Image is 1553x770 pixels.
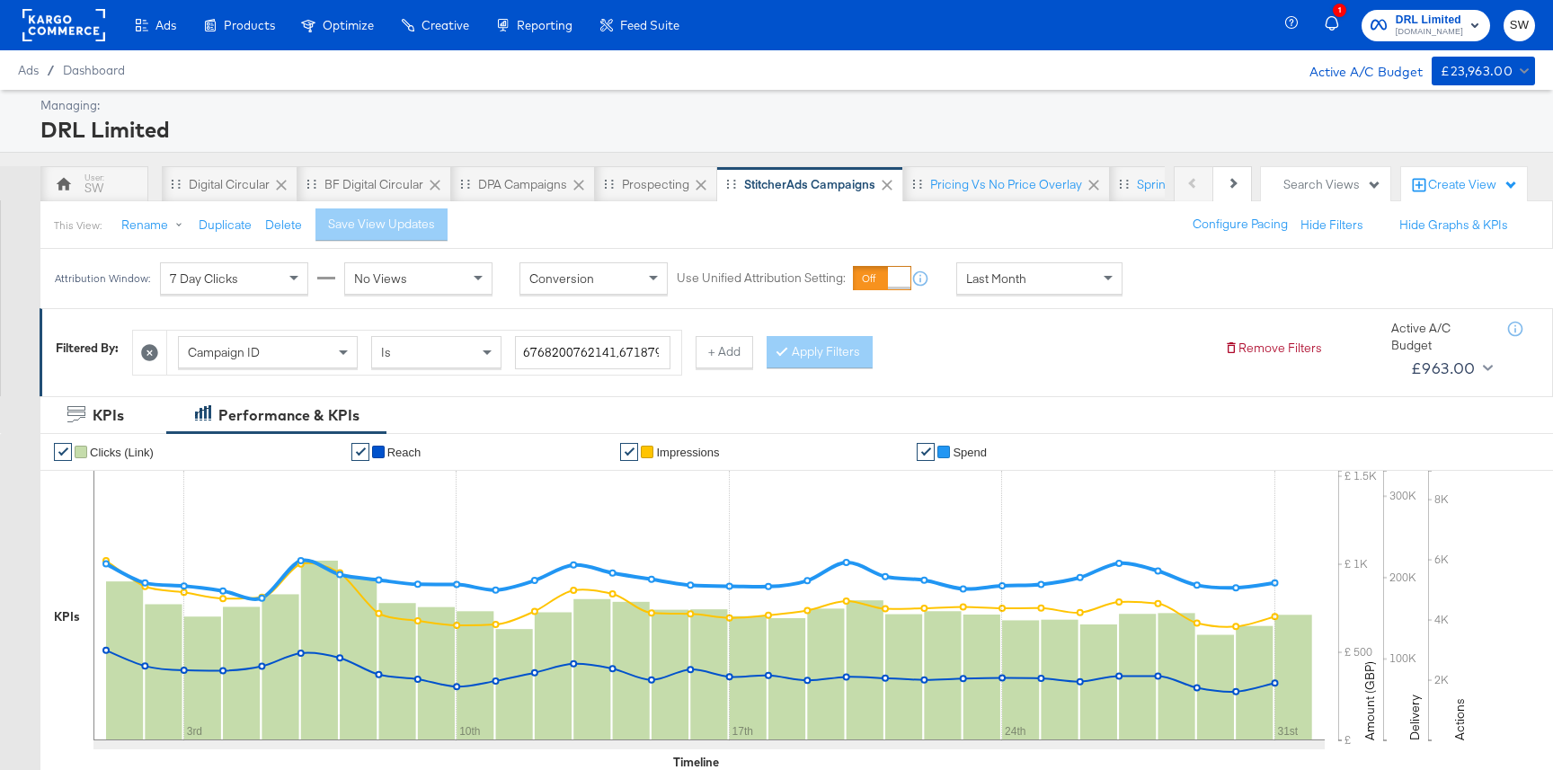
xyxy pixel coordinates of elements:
input: Enter a search term [515,336,670,369]
span: Feed Suite [620,18,679,32]
div: £963.00 [1411,355,1476,382]
span: No Views [354,270,407,287]
button: Hide Graphs & KPIs [1399,217,1508,234]
div: Prospecting [622,176,689,193]
span: Last Month [966,270,1026,287]
button: Duplicate [199,217,252,234]
label: Use Unified Attribution Setting: [677,270,846,288]
span: Ads [155,18,176,32]
span: Spend [953,446,987,459]
span: / [39,63,63,77]
div: DRL Limited [40,114,1531,145]
span: Clicks (Link) [90,446,154,459]
div: Create View [1428,176,1518,194]
div: Drag to reorder tab [306,179,316,189]
div: Attribution Window: [54,272,151,285]
div: Pricing vs No Price Overlay [930,176,1082,193]
div: Spring Deals DC [1137,176,1228,193]
a: ✔ [351,443,369,461]
span: Optimize [323,18,374,32]
button: £963.00 [1404,354,1496,383]
button: SW [1504,10,1535,41]
div: Filtered By: [56,340,119,357]
span: Creative [422,18,469,32]
span: Is [381,344,391,360]
div: SW [84,180,103,197]
span: 7 Day Clicks [170,270,238,287]
span: Products [224,18,275,32]
span: Reporting [517,18,572,32]
span: Campaign ID [188,344,260,360]
div: KPIs [93,405,124,426]
div: Active A/C Budget [1391,320,1490,353]
button: + Add [696,336,753,368]
text: Amount (GBP) [1362,661,1378,740]
span: Reach [387,446,422,459]
div: Drag to reorder tab [726,179,736,189]
div: StitcherAds Campaigns [744,176,875,193]
div: Search Views [1283,176,1381,193]
div: DPA Campaigns [478,176,567,193]
text: Actions [1451,698,1468,740]
span: DRL Limited [1396,11,1463,30]
button: Delete [265,217,302,234]
span: Ads [18,63,39,77]
button: DRL Limited[DOMAIN_NAME] [1362,10,1490,41]
text: Delivery [1407,695,1423,740]
span: Conversion [529,270,594,287]
button: Rename [109,209,202,242]
div: £23,963.00 [1441,60,1513,83]
div: Drag to reorder tab [171,179,181,189]
div: BF Digital Circular [324,176,423,193]
div: KPIs [54,608,80,625]
a: ✔ [54,443,72,461]
button: Configure Pacing [1180,208,1300,241]
button: £23,963.00 [1432,57,1535,85]
span: [DOMAIN_NAME] [1396,25,1463,40]
div: Managing: [40,97,1531,114]
span: Impressions [656,446,719,459]
div: Drag to reorder tab [604,179,614,189]
div: Drag to reorder tab [912,179,922,189]
a: ✔ [917,443,935,461]
button: Hide Filters [1300,217,1363,234]
div: This View: [54,218,102,233]
div: Active A/C Budget [1291,57,1423,84]
button: 1 [1322,8,1353,43]
div: 1 [1333,4,1346,17]
div: Drag to reorder tab [460,179,470,189]
a: ✔ [620,443,638,461]
span: SW [1511,15,1528,36]
a: Dashboard [63,63,125,77]
div: Drag to reorder tab [1119,179,1129,189]
div: Performance & KPIs [218,405,359,426]
button: Remove Filters [1224,340,1322,357]
div: Digital Circular [189,176,270,193]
